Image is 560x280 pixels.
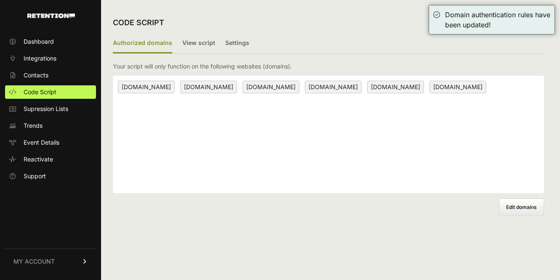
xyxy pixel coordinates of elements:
[180,81,237,93] span: [DOMAIN_NAME]
[24,71,48,79] span: Contacts
[24,88,56,96] span: Code Script
[445,10,550,30] div: Domain authentication rules have been updated!
[305,81,362,93] span: [DOMAIN_NAME]
[182,34,215,53] label: View script
[5,69,96,82] a: Contacts
[5,35,96,48] a: Dashboard
[367,81,424,93] span: [DOMAIN_NAME]
[113,17,164,29] h2: CODE SCRIPT
[24,105,68,113] span: Supression Lists
[5,85,96,99] a: Code Script
[506,204,537,210] span: Edit domains
[24,37,54,46] span: Dashboard
[5,136,96,149] a: Event Details
[5,102,96,116] a: Supression Lists
[113,62,292,71] p: Your script will only function on the following websites (domains).
[225,34,249,53] label: Settings
[243,81,299,93] span: [DOMAIN_NAME]
[13,257,55,266] span: MY ACCOUNT
[429,81,486,93] span: [DOMAIN_NAME]
[27,13,75,18] img: Retention.com
[24,172,46,180] span: Support
[5,119,96,132] a: Trends
[24,155,53,164] span: Reactivate
[113,34,172,53] label: Authorized domains
[24,122,43,130] span: Trends
[118,81,175,93] span: [DOMAIN_NAME]
[5,169,96,183] a: Support
[24,138,59,147] span: Event Details
[24,54,56,63] span: Integrations
[5,248,96,274] a: MY ACCOUNT
[5,153,96,166] a: Reactivate
[5,52,96,65] a: Integrations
